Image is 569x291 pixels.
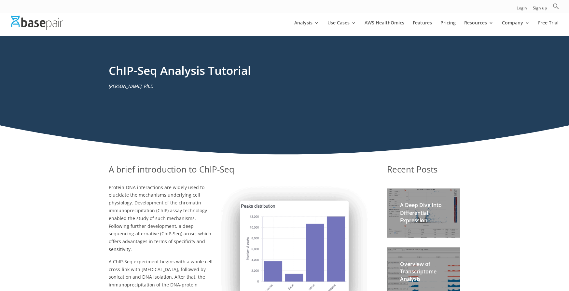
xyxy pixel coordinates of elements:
[538,21,559,36] a: Free Trial
[327,21,356,36] a: Use Cases
[502,21,530,36] a: Company
[400,260,447,286] h2: Overview of Transcriptome Analysis
[109,163,234,175] span: A brief introduction to ChIP-Seq
[517,6,527,13] a: Login
[11,16,63,30] img: Basepair
[413,21,432,36] a: Features
[553,3,559,9] svg: Search
[533,6,547,13] a: Sign up
[400,201,447,228] h2: A Deep Dive Into Differential Expression
[109,184,211,252] span: Protein-DNA interactions are widely used to elucidate the mechanisms underlying cell physiology. ...
[294,21,319,36] a: Analysis
[387,163,460,179] h1: Recent Posts
[440,21,456,36] a: Pricing
[109,83,153,89] em: [PERSON_NAME], Ph.D
[464,21,493,36] a: Resources
[109,62,460,82] h1: ChIP-Seq Analysis Tutorial
[365,21,404,36] a: AWS HealthOmics
[553,3,559,13] a: Search Icon Link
